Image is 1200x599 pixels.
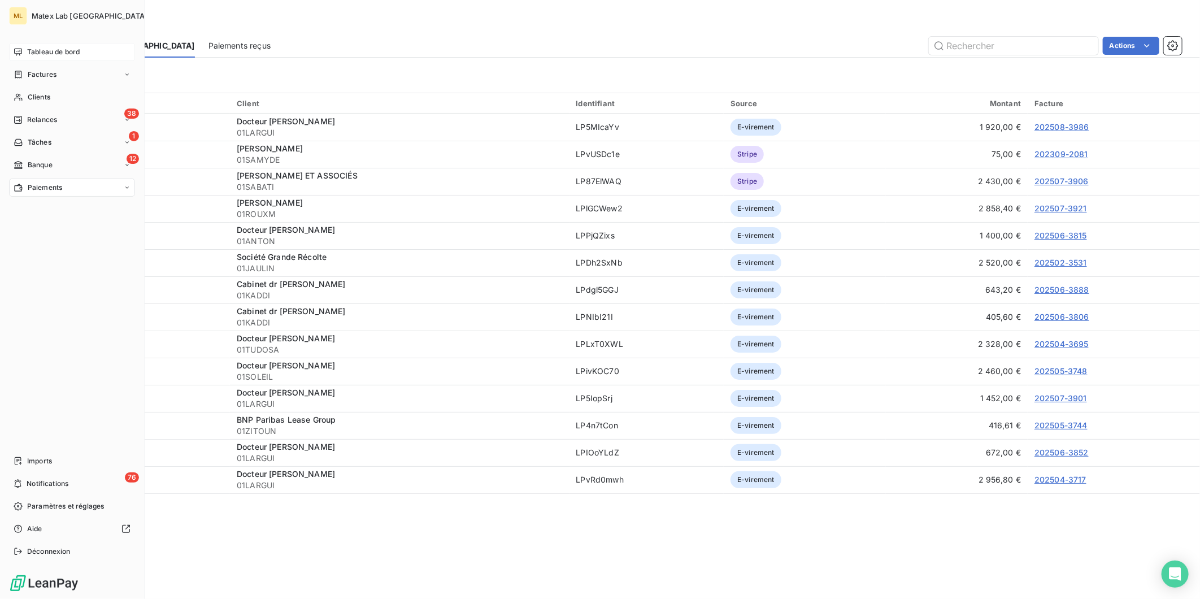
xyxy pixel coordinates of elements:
span: E-virement [731,390,781,407]
span: Tableau de bord [27,47,80,57]
span: Factures [28,70,56,80]
a: 12Banque [9,156,135,174]
span: E-virement [731,336,781,353]
span: 01SABATI [237,181,563,193]
td: LPIOoYLdZ [569,439,724,466]
span: Relances [27,115,57,125]
a: 202506-3806 [1034,312,1089,322]
a: 202506-3888 [1034,285,1089,294]
td: 643,20 € [886,276,1028,303]
span: 01ANTON [237,236,563,247]
td: 1 920,00 € [886,114,1028,141]
a: Aide [9,520,135,538]
span: [PERSON_NAME] ET ASSOCIÉS [237,171,358,180]
span: E-virement [731,309,781,325]
span: Docteur [PERSON_NAME] [237,469,335,479]
td: LPPjQZixs [569,222,724,249]
span: E-virement [731,227,781,244]
span: Docteur [PERSON_NAME] [237,225,335,235]
span: E-virement [731,254,781,271]
a: 202502-3531 [1034,258,1087,267]
td: 2 520,00 € [886,249,1028,276]
span: E-virement [731,471,781,488]
span: Docteur [PERSON_NAME] [237,388,335,397]
div: Open Intercom Messenger [1162,561,1189,588]
td: LPlGCWew2 [569,195,724,222]
span: Paiements reçus [208,40,271,51]
a: 202508-3986 [1034,122,1089,132]
span: Cabinet dr [PERSON_NAME] [237,279,346,289]
td: 1 452,00 € [886,385,1028,412]
span: E-virement [731,363,781,380]
span: 01SAMYDE [237,154,563,166]
span: 01LARGUI [237,127,563,138]
td: LP87ElWAQ [569,168,724,195]
span: 01ZITOUN [237,426,563,437]
span: Société Grande Récolte [237,252,327,262]
span: 01KADDI [237,290,563,301]
td: 2 858,40 € [886,195,1028,222]
td: LPivKOC70 [569,358,724,385]
span: Docteur [PERSON_NAME] [237,333,335,343]
span: Notifications [27,479,68,489]
span: Paiements [28,183,62,193]
td: 2 328,00 € [886,331,1028,358]
span: E-virement [731,417,781,434]
span: Paramètres et réglages [27,501,104,511]
a: 1Tâches [9,133,135,151]
span: Docteur [PERSON_NAME] [237,442,335,452]
div: Montant [893,99,1021,108]
div: Identifiant [576,99,718,108]
div: ML [9,7,27,25]
td: LPvUSDc1e [569,141,724,168]
span: 01JAULIN [237,263,563,274]
td: LP5MIcaYv [569,114,724,141]
a: 202309-2081 [1034,149,1088,159]
a: 202507-3906 [1034,176,1089,186]
span: Docteur [PERSON_NAME] [237,361,335,370]
a: 202507-3921 [1034,203,1087,213]
span: Cabinet dr [PERSON_NAME] [237,306,346,316]
span: E-virement [731,444,781,461]
td: LPvRd0mwh [569,466,724,493]
span: 01LARGUI [237,453,563,464]
span: Matex Lab [GEOGRAPHIC_DATA] [32,11,147,20]
span: 01LARGUI [237,398,563,410]
img: Logo LeanPay [9,574,79,592]
td: 2 956,80 € [886,466,1028,493]
span: Stripe [731,173,764,190]
input: Rechercher [929,37,1098,55]
span: 12 [127,154,139,164]
span: Déconnexion [27,546,71,557]
div: Source [731,99,879,108]
td: LP5IopSrj [569,385,724,412]
div: Facture [1034,99,1193,108]
a: 202504-3695 [1034,339,1089,349]
span: 38 [124,108,139,119]
span: Clients [28,92,50,102]
td: LP4n7tCon [569,412,724,439]
td: 2 430,00 € [886,168,1028,195]
span: E-virement [731,200,781,217]
span: Docteur [PERSON_NAME] [237,116,335,126]
td: 416,61 € [886,412,1028,439]
span: 1 [129,131,139,141]
span: Stripe [731,146,764,163]
span: Imports [27,456,52,466]
div: Client [237,99,563,108]
span: 01TUDOSA [237,344,563,355]
a: Tableau de bord [9,43,135,61]
td: LPdgl5GGJ [569,276,724,303]
td: 405,60 € [886,303,1028,331]
a: Clients [9,88,135,106]
span: E-virement [731,119,781,136]
a: 202506-3852 [1034,448,1089,457]
span: [PERSON_NAME] [237,198,303,207]
span: 76 [125,472,139,483]
span: 01SOLEIL [237,371,563,383]
td: LPLxT0XWL [569,331,724,358]
a: 202504-3717 [1034,475,1086,484]
td: 1 400,00 € [886,222,1028,249]
a: 202506-3815 [1034,231,1087,240]
span: 01LARGUI [237,480,563,491]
